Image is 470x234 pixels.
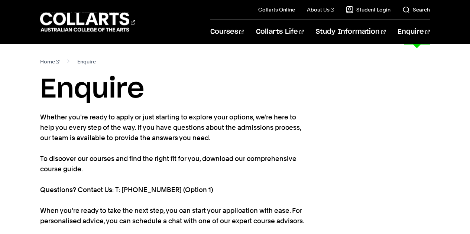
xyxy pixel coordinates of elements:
[40,73,430,106] h1: Enquire
[307,6,334,13] a: About Us
[346,6,390,13] a: Student Login
[398,20,430,44] a: Enquire
[210,20,244,44] a: Courses
[256,20,304,44] a: Collarts Life
[40,11,135,33] div: Go to homepage
[316,20,386,44] a: Study Information
[40,56,60,67] a: Home
[258,6,295,13] a: Collarts Online
[77,56,96,67] span: Enquire
[402,6,430,13] a: Search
